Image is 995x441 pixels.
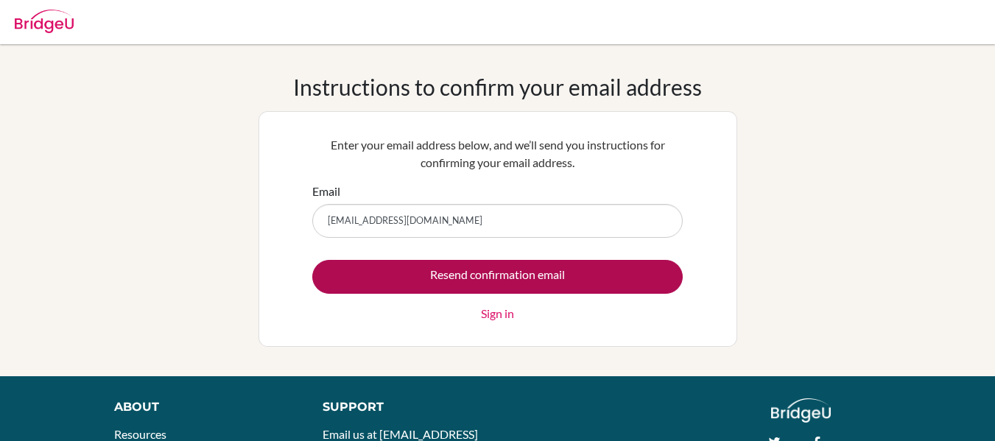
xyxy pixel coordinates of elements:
input: Resend confirmation email [312,260,683,294]
h1: Instructions to confirm your email address [293,74,702,100]
div: Support [323,398,483,416]
label: Email [312,183,340,200]
img: Bridge-U [15,10,74,33]
p: Enter your email address below, and we’ll send you instructions for confirming your email address. [312,136,683,172]
img: logo_white@2x-f4f0deed5e89b7ecb1c2cc34c3e3d731f90f0f143d5ea2071677605dd97b5244.png [771,398,831,423]
a: Sign in [481,305,514,322]
div: About [114,398,289,416]
a: Resources [114,427,166,441]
